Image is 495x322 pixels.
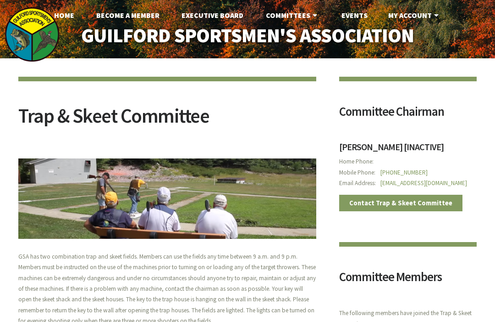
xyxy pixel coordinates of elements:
[339,271,477,289] h2: Committee Members
[339,142,477,156] h3: [PERSON_NAME] [INACTIVE]
[339,195,462,212] a: Contact Trap & Skeet Committee
[64,18,431,52] a: Guilford Sportsmen's Association
[380,169,428,176] a: [PHONE_NUMBER]
[47,6,82,24] a: Home
[89,6,167,24] a: Become A Member
[339,178,380,188] span: Email Address
[5,7,60,62] img: logo_sm.png
[339,106,477,124] h2: Committee Chairman
[334,6,375,24] a: Events
[339,167,380,178] span: Mobile Phone
[258,6,327,24] a: Committees
[18,106,316,136] h2: Trap & Skeet Committee
[339,156,380,167] span: Home Phone
[380,179,467,187] a: [EMAIL_ADDRESS][DOMAIN_NAME]
[174,6,251,24] a: Executive Board
[381,6,448,24] a: My Account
